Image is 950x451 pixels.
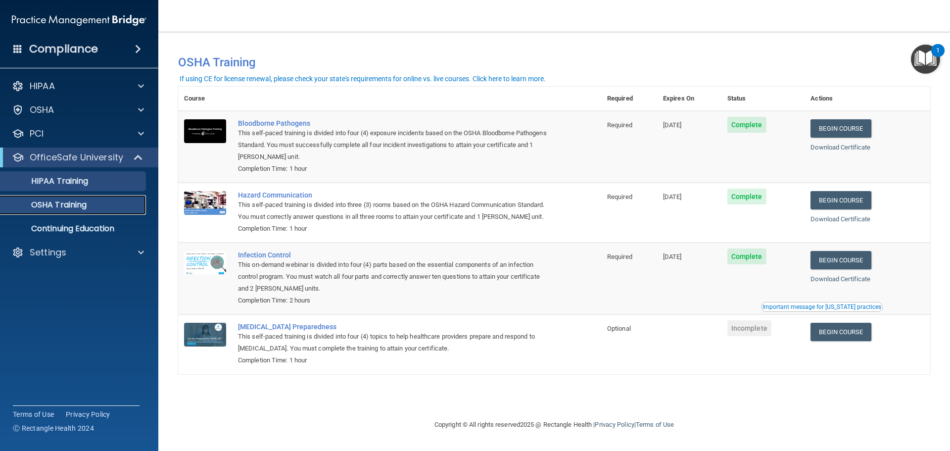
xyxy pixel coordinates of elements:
div: 1 [936,50,940,63]
span: Complete [727,189,766,204]
a: Begin Course [810,323,871,341]
button: Open Resource Center, 1 new notification [911,45,940,74]
span: Required [607,193,632,200]
span: Incomplete [727,320,771,336]
a: Privacy Policy [595,421,634,428]
button: Read this if you are a dental practitioner in the state of CA [761,302,883,312]
span: Complete [727,117,766,133]
a: HIPAA [12,80,144,92]
span: [DATE] [663,193,682,200]
a: Begin Course [810,191,871,209]
h4: Compliance [29,42,98,56]
a: PCI [12,128,144,140]
th: Status [721,87,805,111]
div: If using CE for license renewal, please check your state's requirements for online vs. live cours... [180,75,546,82]
span: Optional [607,325,631,332]
p: PCI [30,128,44,140]
span: Required [607,121,632,129]
div: Important message for [US_STATE] practices [762,304,881,310]
a: Infection Control [238,251,552,259]
p: OSHA Training [6,200,87,210]
div: Copyright © All rights reserved 2025 @ Rectangle Health | | [374,409,735,441]
a: OSHA [12,104,144,116]
a: Download Certificate [810,144,870,151]
p: HIPAA [30,80,55,92]
p: HIPAA Training [6,176,88,186]
a: Begin Course [810,119,871,138]
th: Course [178,87,232,111]
a: Privacy Policy [66,409,110,419]
div: Completion Time: 1 hour [238,223,552,235]
span: [DATE] [663,253,682,260]
span: [DATE] [663,121,682,129]
div: This self-paced training is divided into three (3) rooms based on the OSHA Hazard Communication S... [238,199,552,223]
th: Required [601,87,657,111]
a: Begin Course [810,251,871,269]
div: Completion Time: 1 hour [238,354,552,366]
th: Expires On [657,87,721,111]
span: Ⓒ Rectangle Health 2024 [13,423,94,433]
p: Settings [30,247,66,258]
a: Download Certificate [810,215,870,223]
th: Actions [805,87,930,111]
div: This on-demand webinar is divided into four (4) parts based on the essential components of an inf... [238,259,552,295]
a: Bloodborne Pathogens [238,119,552,127]
button: If using CE for license renewal, please check your state's requirements for online vs. live cours... [178,74,547,84]
h4: OSHA Training [178,55,930,69]
div: This self-paced training is divided into four (4) topics to help healthcare providers prepare and... [238,331,552,354]
a: Terms of Use [13,409,54,419]
img: PMB logo [12,10,146,30]
a: Hazard Communication [238,191,552,199]
p: OSHA [30,104,54,116]
div: This self-paced training is divided into four (4) exposure incidents based on the OSHA Bloodborne... [238,127,552,163]
div: Completion Time: 1 hour [238,163,552,175]
a: Download Certificate [810,275,870,283]
p: Continuing Education [6,224,142,234]
a: Settings [12,247,144,258]
div: Completion Time: 2 hours [238,295,552,306]
span: Complete [727,249,766,264]
a: [MEDICAL_DATA] Preparedness [238,323,552,331]
a: OfficeSafe University [12,151,143,163]
span: Required [607,253,632,260]
p: OfficeSafe University [30,151,123,163]
a: Terms of Use [636,421,674,428]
